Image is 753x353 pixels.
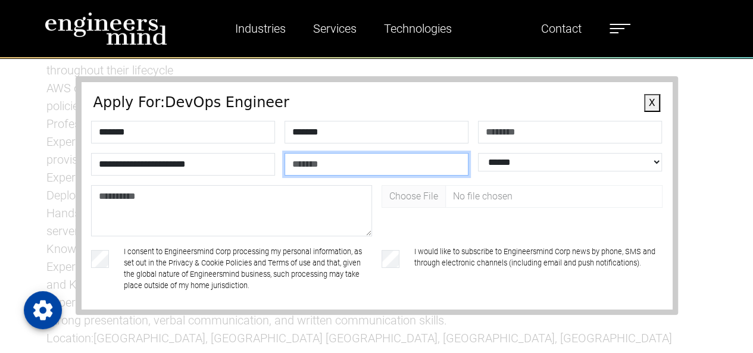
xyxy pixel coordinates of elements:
img: logo [45,12,167,45]
button: X [644,94,660,112]
a: Industries [230,15,290,42]
a: Services [308,15,361,42]
label: I would like to subscribe to Engineersmind Corp news by phone, SMS and through electronic channel... [414,246,663,292]
a: Technologies [379,15,457,42]
label: I consent to Engineersmind Corp processing my personal information, as set out in the Privacy & C... [124,246,372,292]
h4: Apply For: DevOps Engineer [93,94,660,111]
a: Contact [536,15,586,42]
